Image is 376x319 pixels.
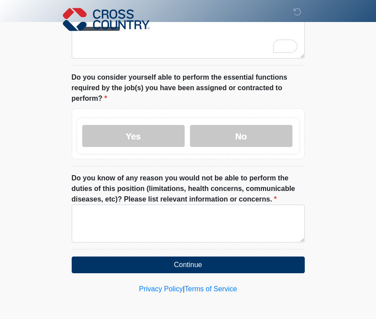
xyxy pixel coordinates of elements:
[72,21,305,59] textarea: To enrich screen reader interactions, please activate Accessibility in Grammarly extension settings
[190,125,292,147] label: No
[82,125,185,147] label: Yes
[185,285,237,293] a: Terms of Service
[72,173,305,205] label: Do you know of any reason you would not be able to perform the duties of this position (limitatio...
[63,7,150,32] img: Cross Country Logo
[183,285,185,293] a: |
[72,257,305,273] button: Continue
[72,72,305,104] label: Do you consider yourself able to perform the essential functions required by the job(s) you have ...
[139,285,183,293] a: Privacy Policy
